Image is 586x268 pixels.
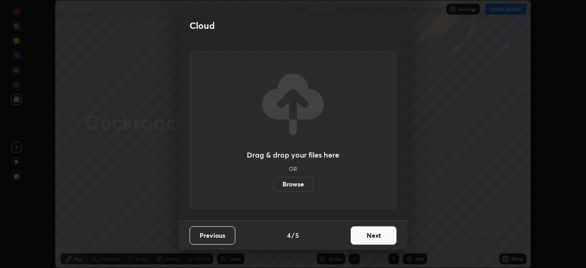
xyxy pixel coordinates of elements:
[190,226,235,245] button: Previous
[247,151,339,159] h3: Drag & drop your files here
[295,230,299,240] h4: 5
[287,230,291,240] h4: 4
[289,166,297,171] h5: OR
[190,20,215,32] h2: Cloud
[292,230,294,240] h4: /
[351,226,396,245] button: Next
